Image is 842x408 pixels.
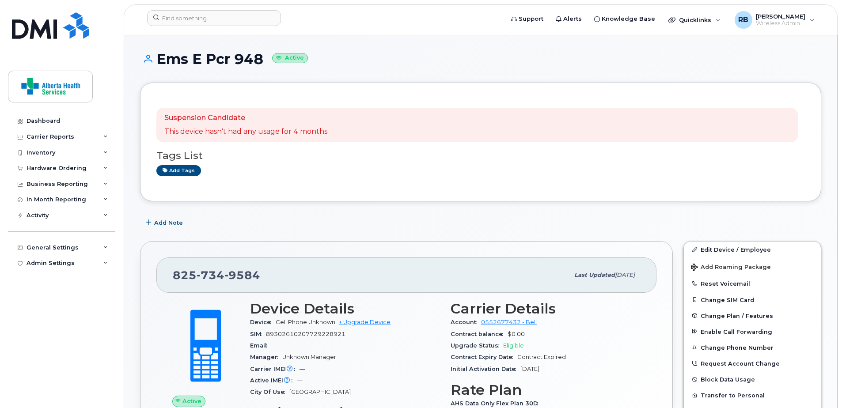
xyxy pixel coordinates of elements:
[684,242,821,257] a: Edit Device / Employee
[451,400,542,407] span: AHS Data Only Flex Plan 30D
[684,257,821,276] button: Add Roaming Package
[503,342,524,349] span: Eligible
[691,264,771,272] span: Add Roaming Package
[517,354,566,360] span: Contract Expired
[574,272,615,278] span: Last updated
[701,328,772,335] span: Enable Call Forwarding
[164,113,327,123] p: Suspension Candidate
[276,319,335,325] span: Cell Phone Unknown
[250,301,440,317] h3: Device Details
[156,165,201,176] a: Add tags
[250,331,266,337] span: SIM
[684,324,821,340] button: Enable Call Forwarding
[282,354,336,360] span: Unknown Manager
[300,366,305,372] span: —
[266,331,345,337] span: 89302610207729228921
[140,215,190,230] button: Add Note
[451,382,641,398] h3: Rate Plan
[297,377,303,384] span: —
[289,389,351,395] span: [GEOGRAPHIC_DATA]
[508,331,525,337] span: $0.00
[154,219,183,227] span: Add Note
[250,377,297,384] span: Active IMEI
[684,276,821,291] button: Reset Voicemail
[250,319,276,325] span: Device
[684,387,821,403] button: Transfer to Personal
[684,292,821,308] button: Change SIM Card
[684,308,821,324] button: Change Plan / Features
[520,366,539,372] span: [DATE]
[451,319,481,325] span: Account
[451,342,503,349] span: Upgrade Status
[451,354,517,360] span: Contract Expiry Date
[182,397,201,405] span: Active
[451,331,508,337] span: Contract balance
[250,366,300,372] span: Carrier IMEI
[197,268,224,282] span: 734
[272,342,277,349] span: —
[272,53,308,63] small: Active
[481,319,537,325] a: 0552677432 - Bell
[684,371,821,387] button: Block Data Usage
[250,354,282,360] span: Manager
[451,301,641,317] h3: Carrier Details
[250,389,289,395] span: City Of Use
[684,340,821,355] button: Change Phone Number
[164,127,327,137] p: This device hasn't had any usage for 4 months
[224,268,260,282] span: 9584
[156,150,805,161] h3: Tags List
[250,342,272,349] span: Email
[339,319,391,325] a: + Upgrade Device
[615,272,635,278] span: [DATE]
[140,51,821,67] h1: Ems E Pcr 948
[684,355,821,371] button: Request Account Change
[451,366,520,372] span: Initial Activation Date
[173,268,260,282] span: 825
[701,312,773,319] span: Change Plan / Features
